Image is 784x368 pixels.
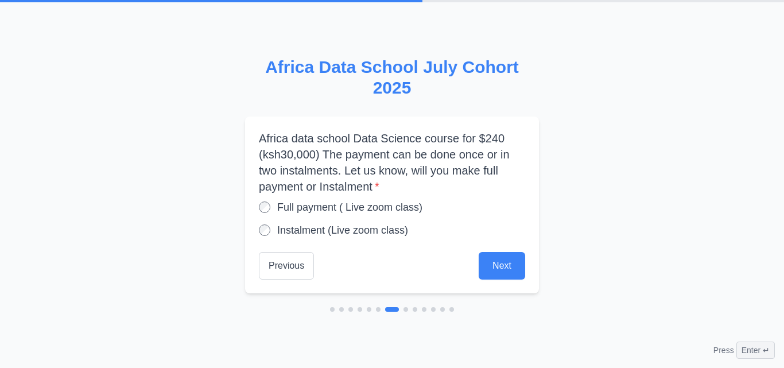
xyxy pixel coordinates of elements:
[736,342,775,359] span: Enter ↵
[277,199,422,215] label: Full payment ( Live zoom class)
[259,130,525,195] label: Africa data school Data Science course for $240 (ksh30,000) The payment can be done once or in tw...
[713,342,775,359] div: Press
[479,252,525,280] button: Next
[245,57,539,98] h2: Africa Data School July Cohort 2025
[259,252,314,280] button: Previous
[277,222,408,238] label: Instalment (Live zoom class)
